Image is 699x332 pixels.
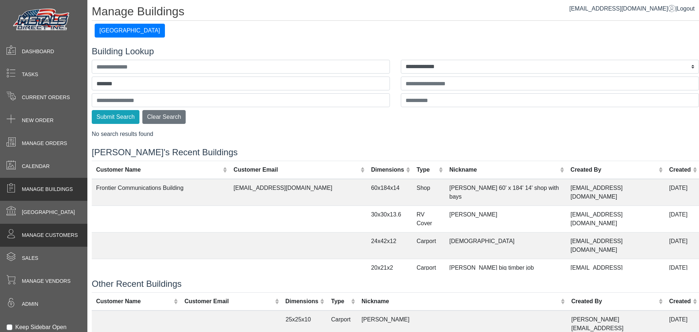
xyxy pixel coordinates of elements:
span: Logout [677,5,695,12]
div: Created [669,165,691,174]
button: Clear Search [142,110,186,124]
td: [EMAIL_ADDRESS][DOMAIN_NAME] [566,232,665,259]
h4: Building Lookup [92,46,699,57]
span: Manage Orders [22,140,67,147]
a: [EMAIL_ADDRESS][DOMAIN_NAME] [569,5,675,12]
div: Dimensions [371,165,404,174]
div: Type [416,165,437,174]
div: Customer Name [96,297,172,306]
td: 30x30x13.6 [367,206,412,232]
td: 60x184x14 [367,179,412,206]
div: Nickname [362,297,559,306]
span: Current Orders [22,94,70,101]
span: Admin [22,300,38,308]
div: Customer Name [96,165,221,174]
span: Manage Customers [22,231,78,239]
h4: Other Recent Buildings [92,279,699,289]
span: Sales [22,254,38,262]
td: [PERSON_NAME] [445,206,566,232]
span: Tasks [22,71,38,78]
a: [GEOGRAPHIC_DATA] [95,27,165,34]
h4: [PERSON_NAME]'s Recent Buildings [92,147,699,158]
div: Created By [570,165,657,174]
td: 20x21x2 [367,259,412,285]
td: Carport [412,259,445,285]
div: Dimensions [285,297,319,306]
img: Metals Direct Inc Logo [11,7,73,34]
td: Carport [412,232,445,259]
div: Type [331,297,349,306]
td: RV Cover [412,206,445,232]
td: [EMAIL_ADDRESS][DOMAIN_NAME] [229,179,367,206]
span: New Order [22,117,54,124]
div: | [569,4,695,13]
td: Frontier Communications Building [92,179,229,206]
button: [GEOGRAPHIC_DATA] [95,24,165,38]
td: [DATE] [665,232,699,259]
span: Dashboard [22,48,54,55]
td: [PERSON_NAME] big timber job [445,259,566,285]
td: [PERSON_NAME] 60' x 184' 14' shop with bays [445,179,566,206]
td: [DATE] [665,259,699,285]
td: [EMAIL_ADDRESS][DOMAIN_NAME] [566,179,665,206]
td: [DEMOGRAPHIC_DATA] [445,232,566,259]
button: Submit Search [92,110,139,124]
div: Customer Email [185,297,273,306]
span: Manage Vendors [22,277,71,285]
h1: Manage Buildings [92,4,699,21]
td: [DATE] [665,179,699,206]
span: Manage Buildings [22,185,73,193]
td: 24x42x12 [367,232,412,259]
div: No search results found [92,130,699,138]
td: [DATE] [665,206,699,232]
span: [GEOGRAPHIC_DATA] [22,208,75,216]
div: Nickname [449,165,558,174]
td: [EMAIL_ADDRESS][DOMAIN_NAME] [566,259,665,285]
div: Created By [571,297,656,306]
td: [EMAIL_ADDRESS][DOMAIN_NAME] [566,206,665,232]
div: Customer Email [234,165,359,174]
td: Shop [412,179,445,206]
div: Created [669,297,691,306]
span: Calendar [22,163,50,170]
label: Keep Sidebar Open [15,323,67,332]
